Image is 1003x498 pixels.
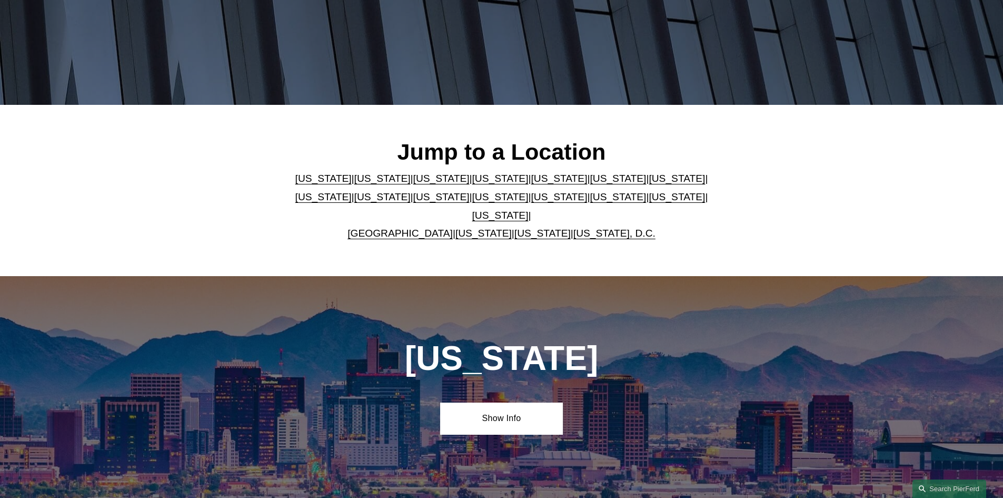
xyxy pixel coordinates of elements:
[590,173,646,184] a: [US_STATE]
[354,191,411,202] a: [US_STATE]
[348,339,655,378] h1: [US_STATE]
[590,191,646,202] a: [US_STATE]
[573,228,656,239] a: [US_STATE], D.C.
[649,191,705,202] a: [US_STATE]
[413,191,470,202] a: [US_STATE]
[472,173,529,184] a: [US_STATE]
[440,403,563,434] a: Show Info
[472,191,529,202] a: [US_STATE]
[295,191,352,202] a: [US_STATE]
[286,138,717,165] h2: Jump to a Location
[472,210,529,221] a: [US_STATE]
[455,228,512,239] a: [US_STATE]
[649,173,705,184] a: [US_STATE]
[531,173,587,184] a: [US_STATE]
[354,173,411,184] a: [US_STATE]
[912,480,986,498] a: Search this site
[347,228,453,239] a: [GEOGRAPHIC_DATA]
[531,191,587,202] a: [US_STATE]
[514,228,571,239] a: [US_STATE]
[286,170,717,242] p: | | | | | | | | | | | | | | | | | |
[295,173,352,184] a: [US_STATE]
[413,173,470,184] a: [US_STATE]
